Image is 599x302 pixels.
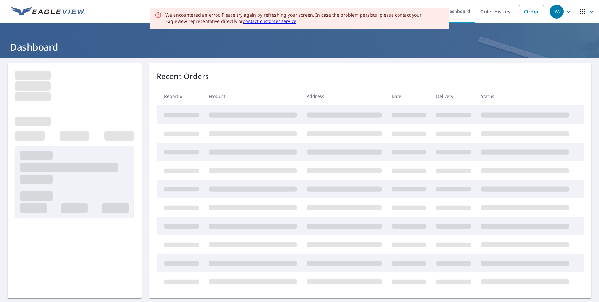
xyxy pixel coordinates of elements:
[157,71,209,82] p: Recent Orders
[157,87,204,105] th: Report #
[165,12,444,24] div: We encountered an error. Please try again by refreshing your screen. In case the problem persists...
[519,5,544,18] a: Order
[243,18,296,24] a: contact customer service
[431,87,476,105] th: Delivery
[302,87,387,105] th: Address
[387,87,431,105] th: Date
[476,87,574,105] th: Status
[11,7,85,16] img: EV Logo
[204,87,302,105] th: Product
[550,5,564,19] div: DW
[8,40,591,53] h1: Dashboard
